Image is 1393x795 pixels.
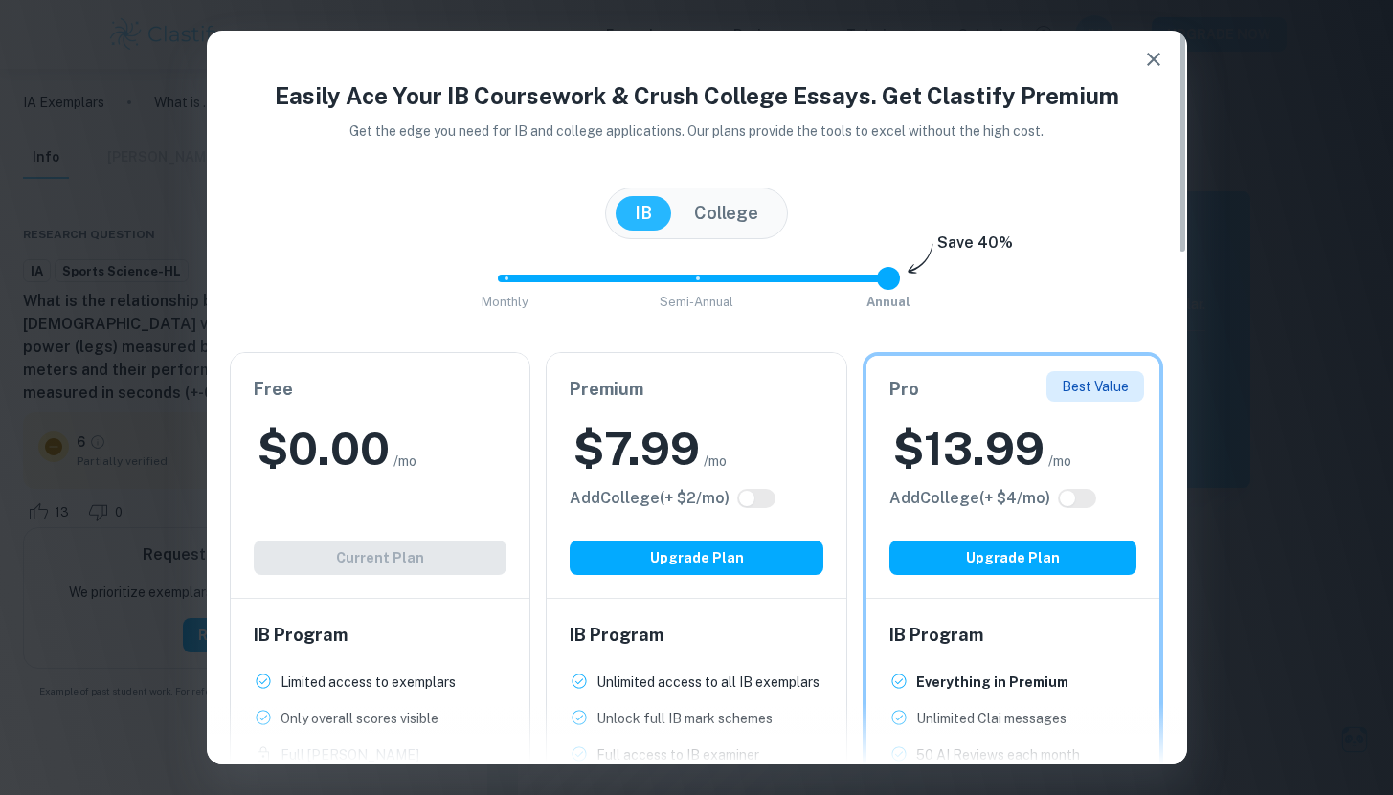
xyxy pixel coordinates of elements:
[573,418,700,479] h2: $ 7.99
[1062,376,1129,397] p: Best Value
[570,541,823,575] button: Upgrade Plan
[254,376,507,403] h6: Free
[893,418,1045,479] h2: $ 13.99
[482,295,528,309] span: Monthly
[866,295,910,309] span: Annual
[889,376,1137,403] h6: Pro
[230,78,1164,113] h4: Easily Ace Your IB Coursework & Crush College Essays. Get Clastify Premium
[258,418,390,479] h2: $ 0.00
[570,487,730,510] h6: Click to see all the additional College features.
[889,487,1050,510] h6: Click to see all the additional College features.
[616,196,671,231] button: IB
[393,451,416,472] span: /mo
[1048,451,1071,472] span: /mo
[570,622,823,649] h6: IB Program
[937,232,1013,264] h6: Save 40%
[281,672,456,693] p: Limited access to exemplars
[889,541,1137,575] button: Upgrade Plan
[570,376,823,403] h6: Premium
[254,622,507,649] h6: IB Program
[596,672,820,693] p: Unlimited access to all IB exemplars
[916,672,1068,693] p: Everything in Premium
[675,196,777,231] button: College
[323,121,1070,142] p: Get the edge you need for IB and college applications. Our plans provide the tools to excel witho...
[908,243,933,276] img: subscription-arrow.svg
[889,622,1137,649] h6: IB Program
[660,295,733,309] span: Semi-Annual
[704,451,727,472] span: /mo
